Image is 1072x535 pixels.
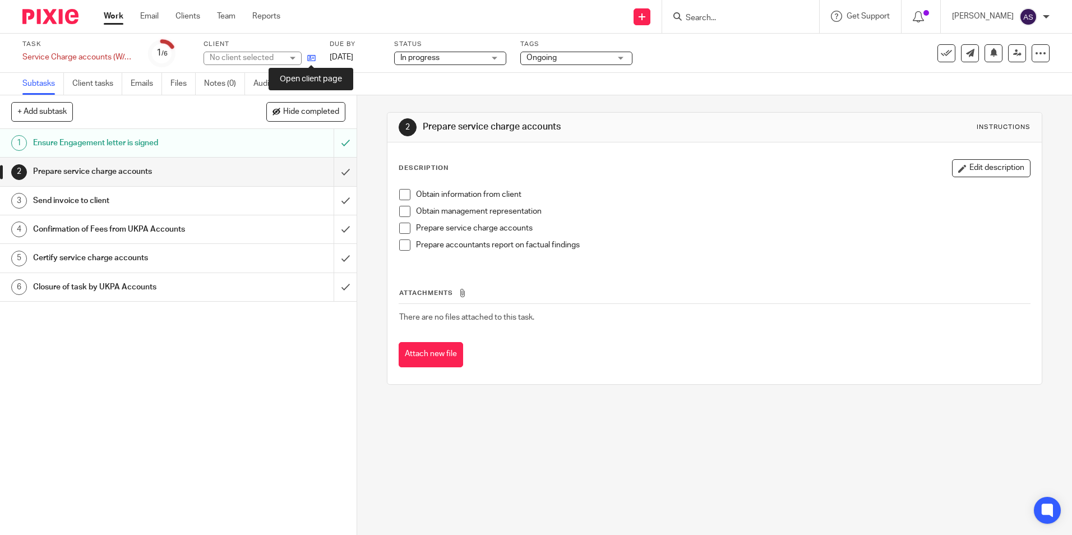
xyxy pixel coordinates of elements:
[22,52,135,63] div: Service Charge accounts (W/o Certification)
[33,279,226,296] h1: Closure of task by UKPA Accounts
[33,163,226,180] h1: Prepare service charge accounts
[22,73,64,95] a: Subtasks
[416,189,1029,200] p: Obtain information from client
[131,73,162,95] a: Emails
[11,164,27,180] div: 2
[204,73,245,95] a: Notes (0)
[252,11,280,22] a: Reports
[253,73,297,95] a: Audit logs
[72,73,122,95] a: Client tasks
[217,11,235,22] a: Team
[416,239,1029,251] p: Prepare accountants report on factual findings
[210,52,283,63] div: No client selected
[520,40,632,49] label: Tags
[170,73,196,95] a: Files
[399,313,534,321] span: There are no files attached to this task.
[283,108,339,117] span: Hide completed
[416,206,1029,217] p: Obtain management representation
[11,279,27,295] div: 6
[977,123,1031,132] div: Instructions
[847,12,890,20] span: Get Support
[22,9,78,24] img: Pixie
[22,40,135,49] label: Task
[399,164,449,173] p: Description
[399,342,463,367] button: Attach new file
[204,40,316,49] label: Client
[423,121,738,133] h1: Prepare service charge accounts
[33,221,226,238] h1: Confirmation of Fees from UKPA Accounts
[11,251,27,266] div: 5
[11,135,27,151] div: 1
[33,135,226,151] h1: Ensure Engagement letter is signed
[330,53,353,61] span: [DATE]
[952,11,1014,22] p: [PERSON_NAME]
[11,193,27,209] div: 3
[156,47,168,59] div: 1
[175,11,200,22] a: Clients
[685,13,785,24] input: Search
[526,54,557,62] span: Ongoing
[140,11,159,22] a: Email
[104,11,123,22] a: Work
[330,40,380,49] label: Due by
[11,102,73,121] button: + Add subtask
[394,40,506,49] label: Status
[1019,8,1037,26] img: svg%3E
[161,50,168,57] small: /6
[400,54,440,62] span: In progress
[11,222,27,237] div: 4
[952,159,1031,177] button: Edit description
[399,118,417,136] div: 2
[33,192,226,209] h1: Send invoice to client
[416,223,1029,234] p: Prepare service charge accounts
[33,250,226,266] h1: Certify service charge accounts
[266,102,345,121] button: Hide completed
[399,290,453,296] span: Attachments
